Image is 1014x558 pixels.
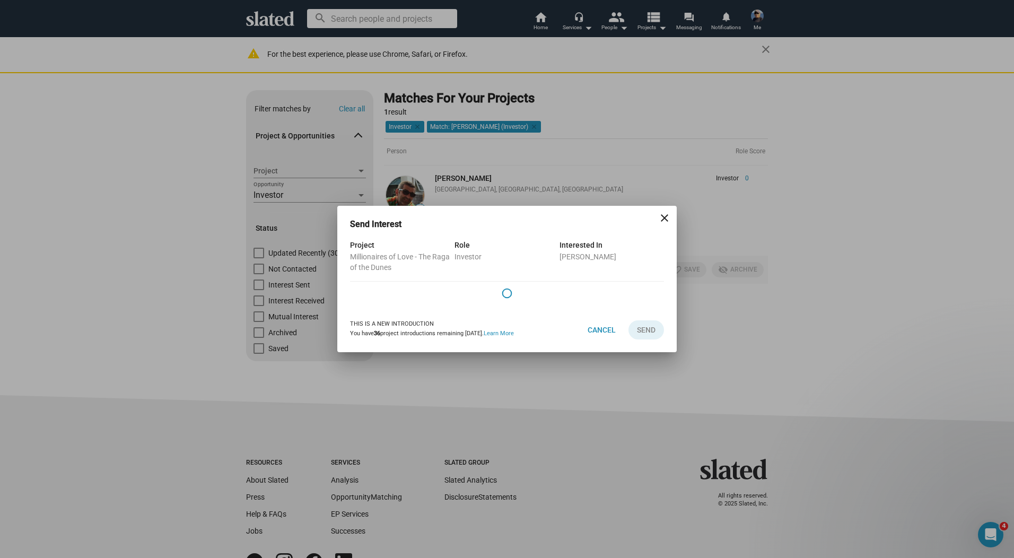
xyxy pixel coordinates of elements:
a: Learn More [484,330,514,337]
div: [PERSON_NAME] [560,251,664,262]
div: Millionaires of Love - The Raga of the Dunes [350,251,454,273]
h3: Send Interest [350,219,416,230]
button: Send [628,320,664,339]
span: Send [637,320,655,339]
b: 36 [374,330,380,337]
div: Role [454,239,559,251]
div: You have project introductions remaining [DATE]. [350,330,514,338]
mat-icon: close [658,212,671,224]
div: Project [350,239,454,251]
strong: This is a new introduction [350,320,434,327]
button: Cancel [579,320,624,339]
div: Investor [454,251,559,262]
div: Interested In [560,239,664,251]
span: Cancel [588,320,616,339]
